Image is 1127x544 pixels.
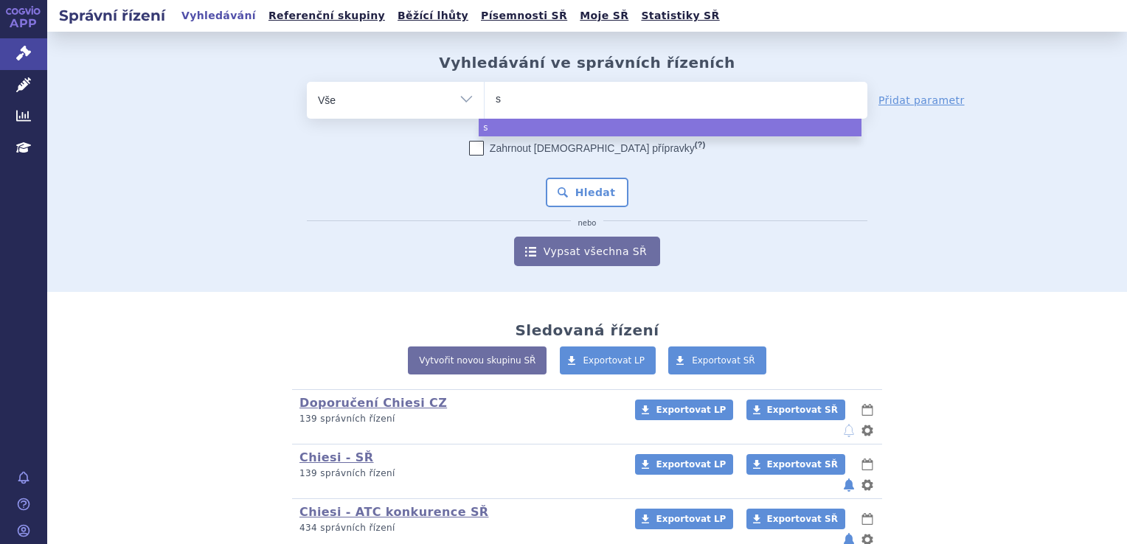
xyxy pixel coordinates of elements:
button: lhůty [860,510,875,528]
li: s [479,119,861,136]
a: Vypsat všechna SŘ [514,237,660,266]
a: Referenční skupiny [264,6,389,26]
a: Přidat parametr [878,93,965,108]
abbr: (?) [695,140,705,150]
a: Exportovat LP [560,346,656,374]
a: Moje SŘ [575,6,633,26]
label: Zahrnout [DEMOGRAPHIC_DATA] přípravky [469,141,705,156]
p: 139 správních řízení [299,413,616,425]
a: Vytvořit novou skupinu SŘ [408,346,547,374]
a: Exportovat SŘ [746,509,845,529]
p: 434 správních řízení [299,522,616,534]
a: Písemnosti SŘ [476,6,572,26]
a: Chiesi - SŘ [299,450,374,464]
a: Exportovat LP [635,454,733,475]
button: lhůty [860,456,875,473]
a: Exportovat SŘ [746,400,845,420]
p: 139 správních řízení [299,467,616,480]
span: Exportovat LP [656,405,726,415]
button: nastavení [860,422,875,439]
a: Exportovat LP [635,400,733,420]
span: Exportovat LP [656,459,726,470]
span: Exportovat LP [656,514,726,524]
button: lhůty [860,401,875,419]
a: Exportovat LP [635,509,733,529]
span: Exportovat SŘ [767,514,838,524]
a: Chiesi - ATC konkurence SŘ [299,505,489,519]
a: Statistiky SŘ [637,6,724,26]
a: Vyhledávání [177,6,260,26]
a: Exportovat SŘ [746,454,845,475]
a: Doporučení Chiesi CZ [299,396,447,410]
span: Exportovat SŘ [767,405,838,415]
a: Běžící lhůty [393,6,473,26]
span: Exportovat SŘ [692,355,755,366]
button: Hledat [546,178,629,207]
button: notifikace [842,422,856,439]
h2: Sledovaná řízení [515,321,659,339]
button: nastavení [860,476,875,494]
h2: Správní řízení [47,5,177,26]
h2: Vyhledávání ve správních řízeních [439,54,735,72]
span: Exportovat SŘ [767,459,838,470]
i: nebo [571,219,604,228]
a: Exportovat SŘ [668,346,766,374]
span: Exportovat LP [583,355,645,366]
button: notifikace [842,476,856,494]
